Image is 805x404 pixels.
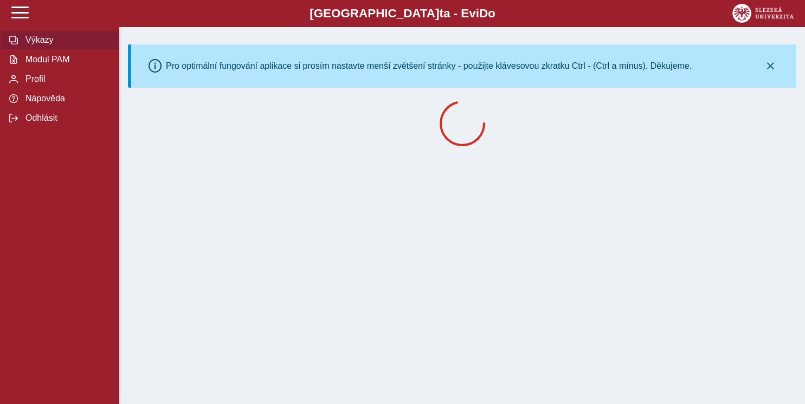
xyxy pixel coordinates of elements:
[166,61,692,71] div: Pro optimální fungování aplikace si prosím nastavte menší zvětšení stránky - použijte klávesovou ...
[22,74,110,84] span: Profil
[439,6,443,20] span: t
[488,6,495,20] span: o
[22,113,110,123] span: Odhlásit
[22,94,110,103] span: Nápověda
[732,4,794,23] img: logo_web_su.png
[33,6,772,21] b: [GEOGRAPHIC_DATA] a - Evi
[22,35,110,45] span: Výkazy
[479,6,488,20] span: D
[22,55,110,64] span: Modul PAM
